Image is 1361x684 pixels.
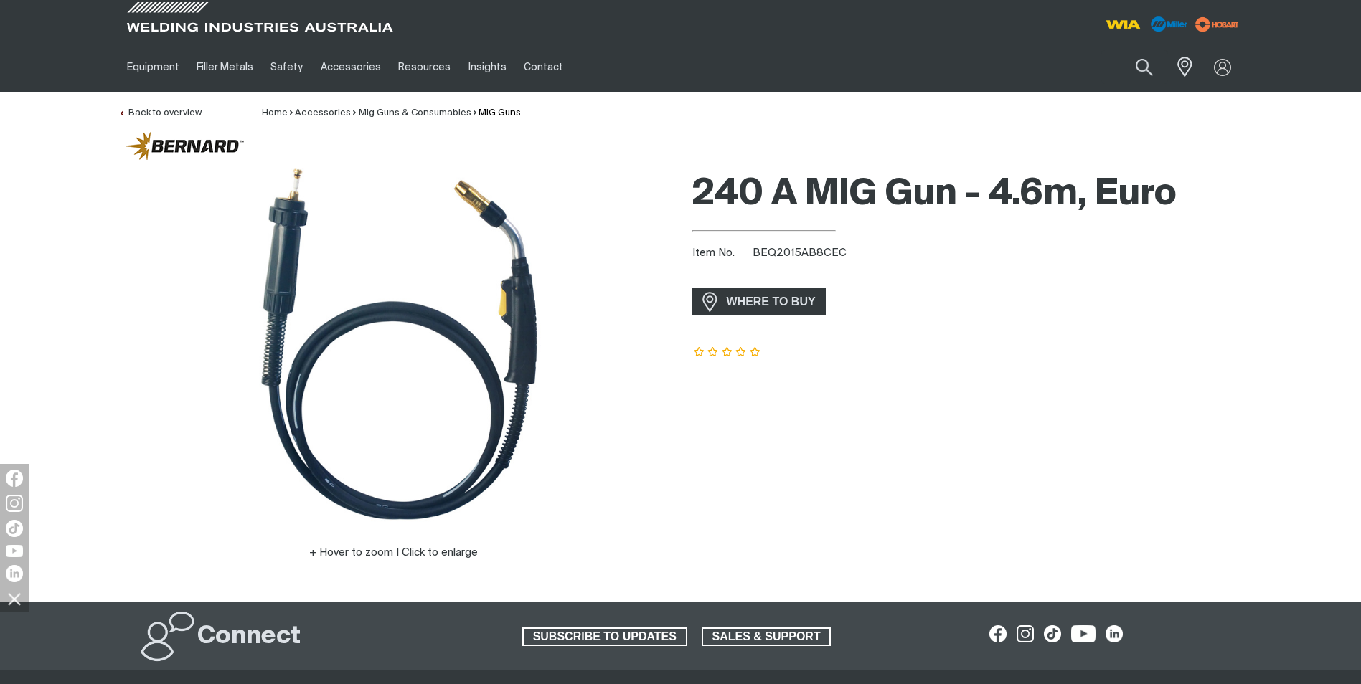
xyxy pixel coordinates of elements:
a: Contact [515,42,572,92]
a: Resources [390,42,459,92]
img: Facebook [6,470,23,487]
img: LinkedIn [6,565,23,582]
a: Safety [262,42,311,92]
span: Rating: {0} [692,348,763,358]
img: 240 A MIG Gun - 4.6m, Euro [215,164,573,523]
a: Back to overview [118,108,202,118]
a: Mig Guns & Consumables [359,108,471,118]
a: Accessories [295,108,351,118]
a: Filler Metals [188,42,262,92]
img: TikTok [6,520,23,537]
img: hide socials [2,586,27,611]
a: WHERE TO BUY [692,288,827,315]
span: SALES & SUPPORT [703,627,830,646]
button: Hover to zoom | Click to enlarge [301,544,486,561]
input: Product name or item number... [1101,50,1168,84]
img: Instagram [6,495,23,512]
a: SUBSCRIBE TO UPDATES [522,627,687,646]
nav: Main [118,42,962,92]
img: miller [1191,14,1243,35]
a: Equipment [118,42,188,92]
a: Accessories [312,42,390,92]
nav: Breadcrumb [262,106,521,120]
span: WHERE TO BUY [717,290,825,313]
span: BEQ2015AB8CEC [753,247,847,258]
a: Insights [459,42,514,92]
a: Home [262,108,288,118]
span: Item No. [692,245,750,262]
img: YouTube [6,545,23,557]
span: SUBSCRIBE TO UPDATES [524,627,686,646]
h2: Connect [197,621,301,652]
a: SALES & SUPPORT [702,627,832,646]
button: Search products [1120,50,1169,84]
h1: 240 A MIG Gun - 4.6m, Euro [692,171,1243,218]
a: MIG Guns [479,108,521,118]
